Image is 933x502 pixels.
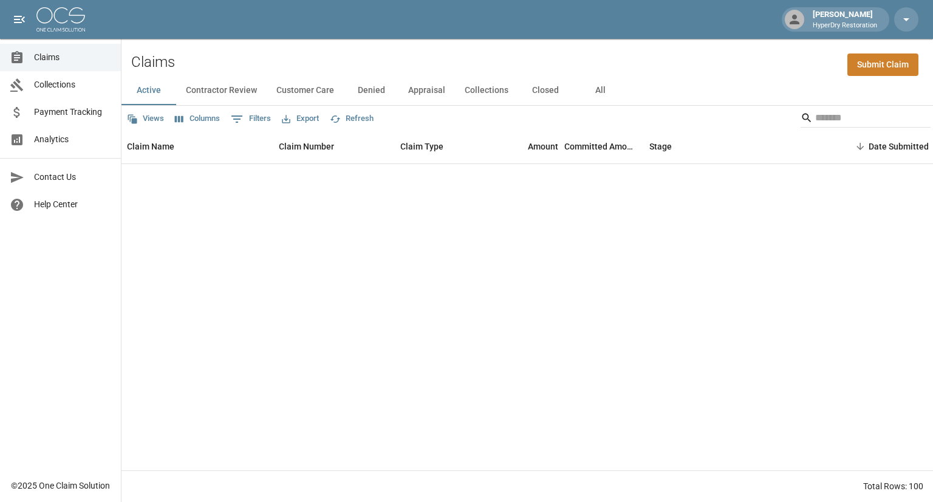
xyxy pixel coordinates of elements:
[485,129,564,163] div: Amount
[398,76,455,105] button: Appraisal
[176,76,267,105] button: Contractor Review
[808,9,882,30] div: [PERSON_NAME]
[34,198,111,211] span: Help Center
[279,129,334,163] div: Claim Number
[228,109,274,129] button: Show filters
[344,76,398,105] button: Denied
[267,76,344,105] button: Customer Care
[400,129,443,163] div: Claim Type
[273,129,394,163] div: Claim Number
[34,133,111,146] span: Analytics
[127,129,174,163] div: Claim Name
[801,108,931,130] div: Search
[121,129,273,163] div: Claim Name
[34,106,111,119] span: Payment Tracking
[847,53,918,76] a: Submit Claim
[121,76,176,105] button: Active
[34,51,111,64] span: Claims
[863,480,923,492] div: Total Rows: 100
[455,76,518,105] button: Collections
[327,109,377,128] button: Refresh
[869,129,929,163] div: Date Submitted
[172,109,223,128] button: Select columns
[813,21,877,31] p: HyperDry Restoration
[564,129,643,163] div: Committed Amount
[279,109,322,128] button: Export
[852,138,869,155] button: Sort
[131,53,175,71] h2: Claims
[36,7,85,32] img: ocs-logo-white-transparent.png
[528,129,558,163] div: Amount
[34,171,111,184] span: Contact Us
[34,78,111,91] span: Collections
[11,480,110,492] div: © 2025 One Claim Solution
[394,129,485,163] div: Claim Type
[121,76,933,105] div: dynamic tabs
[7,7,32,32] button: open drawer
[643,129,825,163] div: Stage
[124,109,167,128] button: Views
[573,76,627,105] button: All
[518,76,573,105] button: Closed
[649,129,672,163] div: Stage
[564,129,637,163] div: Committed Amount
